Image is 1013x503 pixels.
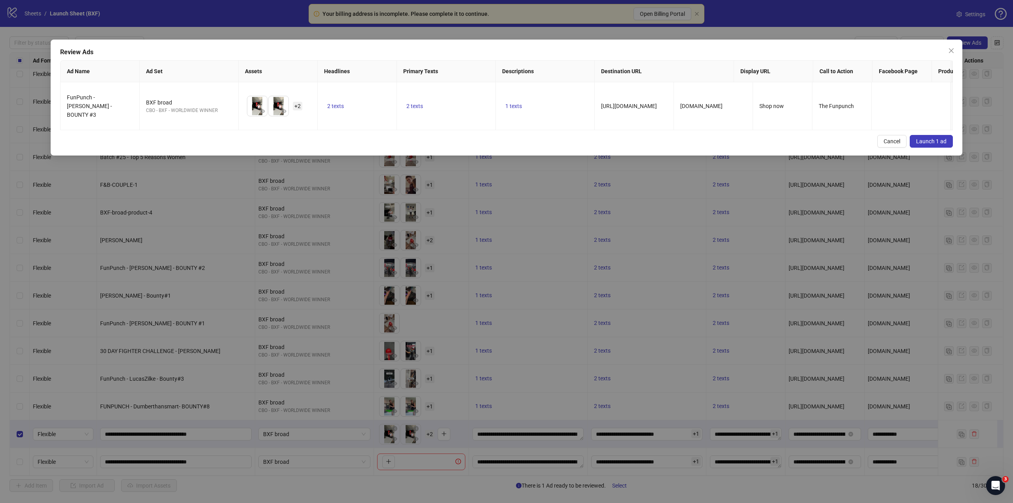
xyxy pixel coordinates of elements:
span: 2 texts [406,103,423,109]
th: Ad Set [140,61,239,82]
span: close [948,47,954,54]
button: Preview [258,106,267,116]
th: Call to Action [813,61,873,82]
span: 3 [1002,476,1009,482]
span: + 2 [293,102,302,110]
div: CBO - BXF - WORLDWIDE WINNER [146,107,232,114]
th: Facebook Page [873,61,932,82]
span: FunPunch - [PERSON_NAME] - BOUNTY #3 [67,94,112,118]
span: [URL][DOMAIN_NAME] [601,103,657,109]
span: [DOMAIN_NAME] [680,103,723,109]
span: 2 texts [327,103,344,109]
button: 2 texts [403,101,426,111]
span: Shop now [759,103,784,109]
th: Descriptions [496,61,595,82]
span: eye [281,108,286,114]
th: Destination URL [595,61,734,82]
th: Primary Texts [397,61,496,82]
img: Asset 2 [269,96,288,116]
iframe: Intercom live chat [986,476,1005,495]
button: 2 texts [324,101,347,111]
button: 1 texts [502,101,525,111]
span: Cancel [884,138,900,144]
button: Preview [279,106,288,116]
div: The Funpunch [819,102,865,110]
button: Cancel [877,135,907,148]
div: Review Ads [60,47,953,57]
th: Product Set ID [932,61,1011,82]
button: Close [945,44,958,57]
span: eye [260,108,265,114]
th: Headlines [318,61,397,82]
th: Ad Name [61,61,140,82]
th: Display URL [734,61,813,82]
span: 1 texts [505,103,522,109]
img: Asset 1 [247,96,267,116]
button: Launch 1 ad [910,135,953,148]
div: BXF broad [146,98,232,107]
span: Launch 1 ad [916,138,947,144]
th: Assets [239,61,318,82]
